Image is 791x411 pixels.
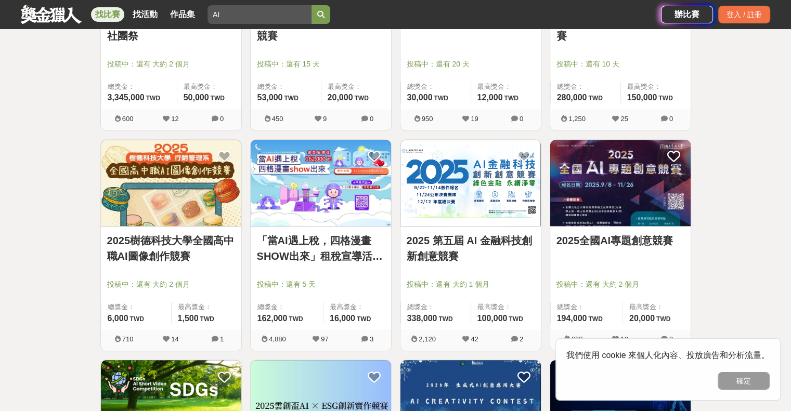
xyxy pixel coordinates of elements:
span: 3,345,000 [108,93,145,102]
span: TWD [200,315,214,323]
a: 2025全國AI專題創意競賽 [556,233,684,248]
span: TWD [284,95,298,102]
span: 20,000 [328,93,353,102]
span: 總獎金： [557,302,616,312]
div: 登入 / 註冊 [718,6,770,23]
span: 194,000 [557,314,587,323]
span: 1,250 [568,115,586,123]
span: 投稿中：還有 10 天 [556,59,684,70]
span: 投稿中：還有 大約 1 個月 [407,279,535,290]
span: 12 [171,115,178,123]
span: TWD [211,95,225,102]
a: 找比賽 [91,7,124,22]
span: 總獎金： [407,82,464,92]
span: 16,000 [330,314,355,323]
span: TWD [588,315,602,323]
span: 最高獎金： [330,302,385,312]
a: 2025 第五屆 AI 金融科技創新創意競賽 [407,233,535,264]
span: 0 [669,335,673,343]
span: 最高獎金： [627,82,684,92]
span: TWD [588,95,602,102]
span: 100,000 [477,314,508,323]
a: 作品集 [166,7,199,22]
span: 12 [620,335,628,343]
span: 1 [220,335,224,343]
span: 600 [122,115,134,123]
a: 辦比賽 [661,6,713,23]
span: 最高獎金： [477,82,535,92]
span: 25 [620,115,628,123]
span: TWD [434,95,448,102]
span: TWD [504,95,518,102]
span: 53,000 [257,93,283,102]
span: 總獎金： [257,302,317,312]
span: 投稿中：還有 5 天 [257,279,385,290]
span: TWD [656,315,670,323]
span: 投稿中：還有 大約 2 個月 [556,279,684,290]
span: 150,000 [627,93,657,102]
span: 投稿中：還有 大約 2 個月 [107,59,235,70]
span: 2 [520,335,523,343]
span: 12,000 [477,93,503,102]
span: 2,120 [419,335,436,343]
span: 最高獎金： [629,302,684,312]
span: 97 [321,335,328,343]
span: TWD [354,95,368,102]
span: TWD [146,95,160,102]
span: 投稿中：還有 15 天 [257,59,385,70]
span: TWD [509,315,523,323]
span: 最高獎金： [184,82,235,92]
span: 0 [370,115,373,123]
span: TWD [130,315,144,323]
span: 0 [669,115,673,123]
a: 找活動 [128,7,162,22]
span: 600 [572,335,583,343]
span: 162,000 [257,314,288,323]
img: Cover Image [400,140,541,227]
span: TWD [357,315,371,323]
img: Cover Image [101,140,241,227]
span: 50,000 [184,93,209,102]
span: 0 [220,115,224,123]
span: 我們使用 cookie 來個人化內容、投放廣告和分析流量。 [566,351,770,360]
img: Cover Image [251,140,391,227]
span: 最高獎金： [328,82,385,92]
span: 338,000 [407,314,437,323]
span: 14 [171,335,178,343]
span: 20,000 [629,314,655,323]
span: 280,000 [557,93,587,102]
a: 2025樹德科技大學全國高中職AI圖像創作競賽 [107,233,235,264]
span: 投稿中：還有 20 天 [407,59,535,70]
span: 19 [471,115,478,123]
span: 6,000 [108,314,128,323]
span: TWD [438,315,452,323]
span: 3 [370,335,373,343]
span: 總獎金： [557,82,614,92]
span: TWD [289,315,303,323]
span: 總獎金： [108,302,165,312]
span: 9 [323,115,327,123]
span: TWD [658,95,672,102]
span: 450 [272,115,283,123]
span: 950 [422,115,433,123]
span: 1,500 [178,314,199,323]
img: Cover Image [550,140,691,227]
button: 確定 [718,372,770,390]
input: 有長照挺你，care到心坎裡！青春出手，拍出照顧 影音徵件活動 [208,5,312,24]
span: 總獎金： [108,82,171,92]
span: 42 [471,335,478,343]
span: 最高獎金： [477,302,535,312]
span: 總獎金： [257,82,315,92]
span: 30,000 [407,93,433,102]
span: 投稿中：還有 大約 2 個月 [107,279,235,290]
span: 最高獎金： [178,302,235,312]
span: 710 [122,335,134,343]
a: 「當AI遇上稅，四格漫畫SHOW出來」租稅宣導活動-租稅AI製圖比賽 [257,233,385,264]
span: 總獎金： [407,302,464,312]
span: 0 [520,115,523,123]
